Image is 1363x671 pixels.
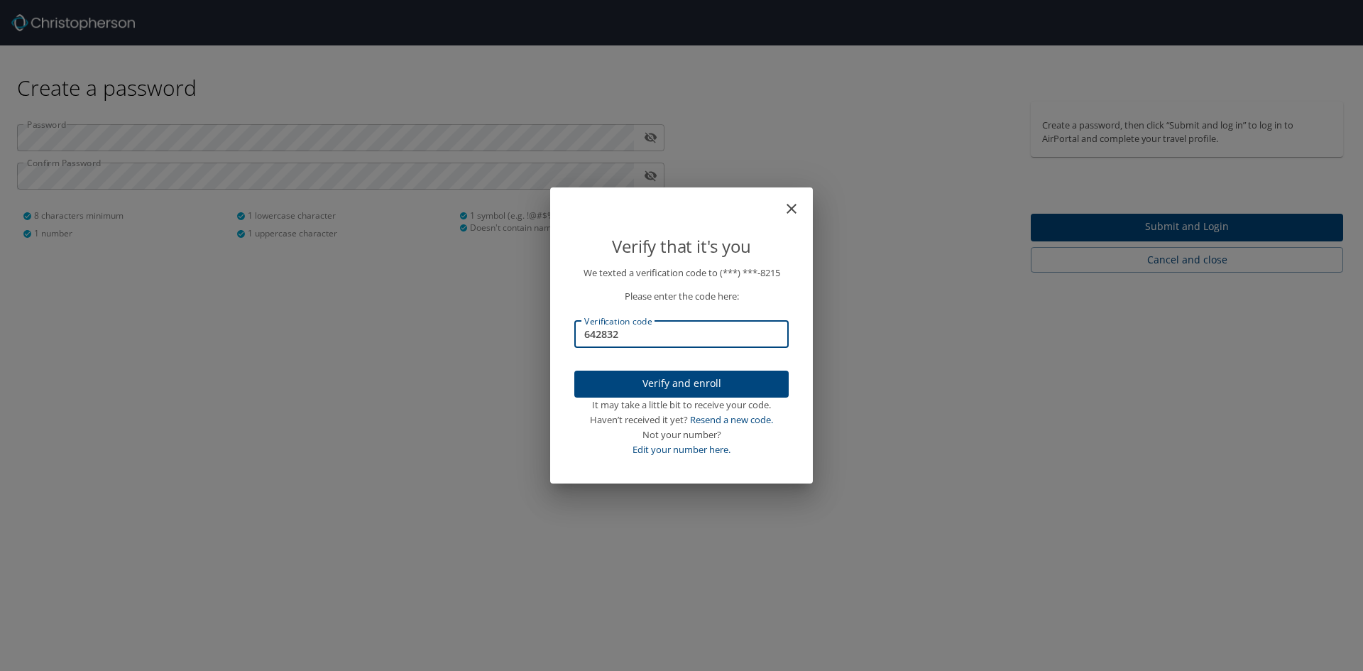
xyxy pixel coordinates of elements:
button: close [790,193,807,210]
p: Verify that it's you [574,233,789,260]
p: Please enter the code here: [574,289,789,304]
span: Verify and enroll [586,375,777,393]
div: Haven’t received it yet? [574,413,789,427]
div: It may take a little bit to receive your code. [574,398,789,413]
a: Resend a new code. [690,413,773,426]
div: Not your number? [574,427,789,442]
p: We texted a verification code to (***) ***- 8215 [574,266,789,280]
button: Verify and enroll [574,371,789,398]
a: Edit your number here. [633,443,730,456]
